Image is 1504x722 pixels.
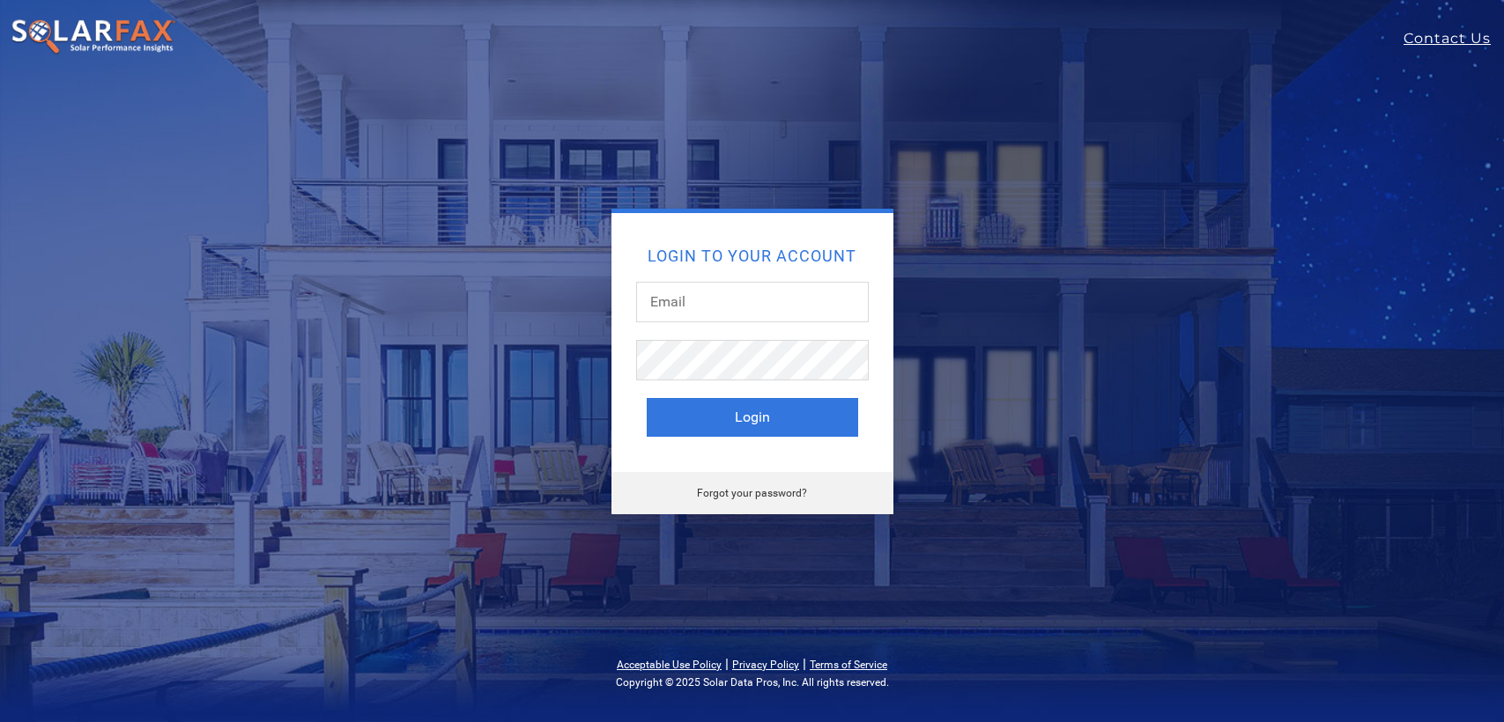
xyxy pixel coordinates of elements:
a: Privacy Policy [732,659,799,671]
a: Terms of Service [810,659,887,671]
button: Login [647,398,858,437]
a: Forgot your password? [697,487,807,499]
h2: Login to your account [647,248,858,264]
span: | [725,655,729,672]
img: SolarFax [11,18,176,55]
a: Acceptable Use Policy [617,659,722,671]
span: | [803,655,806,672]
a: Contact Us [1404,28,1504,49]
input: Email [636,282,869,322]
